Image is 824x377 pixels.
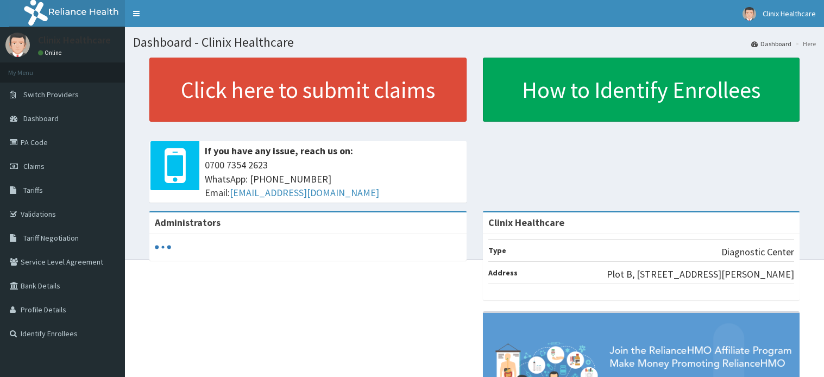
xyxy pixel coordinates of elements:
[155,216,221,229] b: Administrators
[23,161,45,171] span: Claims
[721,245,794,259] p: Diagnostic Center
[38,35,111,45] p: Clinix Healthcare
[23,233,79,243] span: Tariff Negotiation
[23,114,59,123] span: Dashboard
[483,58,800,122] a: How to Identify Enrollees
[23,185,43,195] span: Tariffs
[5,33,30,57] img: User Image
[488,246,506,255] b: Type
[23,90,79,99] span: Switch Providers
[488,268,518,278] b: Address
[38,49,64,56] a: Online
[133,35,816,49] h1: Dashboard - Clinix Healthcare
[205,158,461,200] span: 0700 7354 2623 WhatsApp: [PHONE_NUMBER] Email:
[792,39,816,48] li: Here
[230,186,379,199] a: [EMAIL_ADDRESS][DOMAIN_NAME]
[763,9,816,18] span: Clinix Healthcare
[155,239,171,255] svg: audio-loading
[149,58,467,122] a: Click here to submit claims
[743,7,756,21] img: User Image
[205,144,353,157] b: If you have any issue, reach us on:
[488,216,564,229] strong: Clinix Healthcare
[751,39,791,48] a: Dashboard
[607,267,794,281] p: Plot B, [STREET_ADDRESS][PERSON_NAME]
